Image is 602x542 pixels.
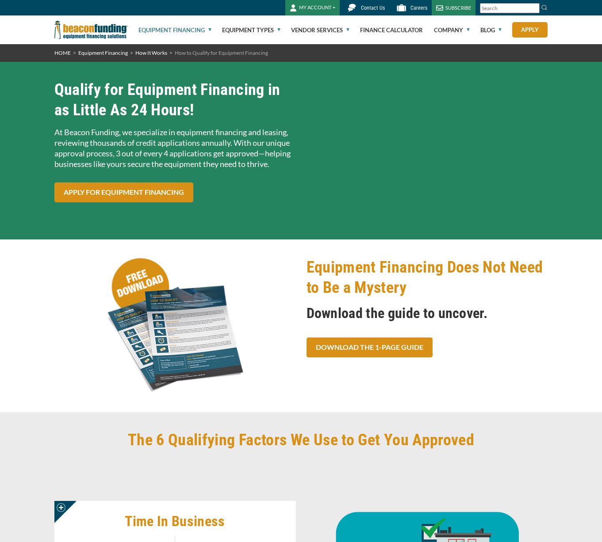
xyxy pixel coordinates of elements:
span: Contact Us [361,5,385,11]
img: how-to-qualify-for-equipment-financing--(1)download.png [54,257,296,394]
a: Apply [512,22,548,38]
a: Company [434,16,470,44]
a: Equipment Types [222,16,280,44]
img: Beacon Funding Corporation logo [54,15,128,44]
h3: Download the guide to uncover. [307,304,548,322]
a: Apply for Equipment Financing [54,182,193,202]
span: Careers [410,5,427,11]
a: How It Works [135,49,167,56]
h2: Qualify for Equipment Financing in as Little As 24 Hours! [54,80,296,120]
a: Blog [480,16,502,44]
a: Equipment Financing [78,49,128,56]
a: Clear search text [530,5,537,12]
a: Finance Calculator [360,16,423,44]
img: Search [541,4,548,11]
span: How to Qualify for Equipment Financing [175,49,268,56]
a: HOME [54,49,71,56]
a: Download the 1-Page Guide [307,337,433,357]
h3: Time In Business [63,512,287,530]
h2: Equipment Financing Does Not Need to Be a Mystery [307,257,548,298]
p: At Beacon Funding, we specialize in equipment financing and leasing, reviewing thousands of credi... [54,127,296,169]
img: plus-icon.png [57,503,65,512]
input: Search [480,3,540,13]
h2: The 6 Qualifying Factors We Use to Get You Approved [128,430,474,450]
a: Equipment Financing [138,16,211,44]
a: Vendor Services [291,16,349,44]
